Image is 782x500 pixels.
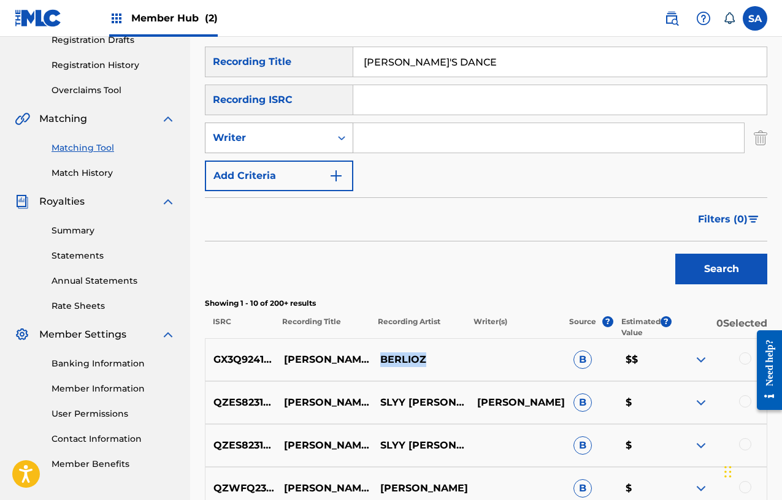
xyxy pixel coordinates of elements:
[694,352,708,367] img: expand
[661,316,672,327] span: ?
[52,59,175,72] a: Registration History
[694,481,708,496] img: expand
[161,194,175,209] img: expand
[205,12,218,24] span: (2)
[52,300,175,312] a: Rate Sheets
[618,438,670,453] p: $
[691,6,716,31] div: Help
[109,11,124,26] img: Top Rightsholders
[39,194,85,209] span: Royalties
[696,11,711,26] img: help
[274,316,370,338] p: Recording Title
[52,249,175,262] a: Statements
[52,357,175,370] a: Banking Information
[621,316,661,338] p: Estimated Value
[372,352,469,367] p: BERLIOZ
[748,216,759,223] img: filter
[618,481,670,496] p: $
[748,320,782,419] iframe: Resource Center
[569,316,596,338] p: Source
[52,224,175,237] a: Summary
[694,395,708,410] img: expand
[469,395,565,410] p: [PERSON_NAME]
[205,298,767,309] p: Showing 1 - 10 of 200+ results
[205,161,353,191] button: Add Criteria
[370,316,466,338] p: Recording Artist
[39,327,126,342] span: Member Settings
[275,352,372,367] p: [PERSON_NAME]'S DANCE
[15,327,29,342] img: Member Settings
[161,327,175,342] img: expand
[372,395,469,410] p: SLYY [PERSON_NAME]
[659,6,684,31] a: Public Search
[573,479,592,498] span: B
[602,316,613,327] span: ?
[698,212,748,227] span: Filters ( 0 )
[372,438,469,453] p: SLYY [PERSON_NAME]
[573,393,592,412] span: B
[39,112,87,126] span: Matching
[618,395,670,410] p: $
[213,131,323,145] div: Writer
[52,382,175,395] a: Member Information
[205,316,274,338] p: ISRC
[52,275,175,287] a: Annual Statements
[52,458,175,471] a: Member Benefits
[573,436,592,455] span: B
[724,453,732,490] div: Drag
[205,438,275,453] p: QZES82312820
[205,481,275,496] p: QZWFQ2313147
[743,6,767,31] div: User Menu
[205,395,275,410] p: QZES82312820
[52,142,175,154] a: Matching Tool
[275,481,372,496] p: [PERSON_NAME]'S FLOWERS (FEAT. YVNG SKIES)
[52,167,175,180] a: Match History
[675,254,767,284] button: Search
[52,433,175,445] a: Contact Information
[205,352,275,367] p: GX3Q92417807
[329,169,343,183] img: 9d2ae6d4665cec9f34b9.svg
[15,112,30,126] img: Matching
[161,112,175,126] img: expand
[52,84,175,97] a: Overclaims Tool
[754,123,767,153] img: Delete Criterion
[691,204,767,235] button: Filters (0)
[721,441,782,500] iframe: Chat Widget
[52,34,175,47] a: Registration Drafts
[664,11,679,26] img: search
[205,47,767,290] form: Search Form
[466,316,561,338] p: Writer(s)
[52,407,175,420] a: User Permissions
[15,9,62,27] img: MLC Logo
[618,352,670,367] p: $$
[372,481,469,496] p: [PERSON_NAME]
[672,316,767,338] p: 0 Selected
[573,350,592,369] span: B
[723,12,735,25] div: Notifications
[15,194,29,209] img: Royalties
[275,395,372,410] p: [PERSON_NAME]'S SONG
[131,11,218,25] span: Member Hub
[694,438,708,453] img: expand
[275,438,372,453] p: [PERSON_NAME]'S SONG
